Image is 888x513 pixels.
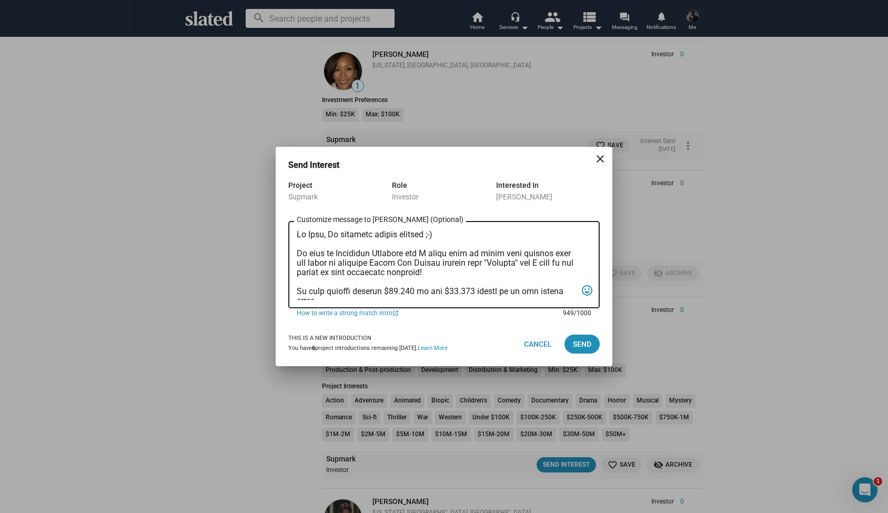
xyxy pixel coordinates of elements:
[573,335,591,354] span: Send
[288,179,392,192] div: Project
[563,309,591,318] mat-hint: 949/1000
[496,192,600,202] div: [PERSON_NAME]
[496,179,600,192] div: Interested In
[392,192,496,202] div: Investor
[418,345,448,351] a: Learn More
[594,153,607,165] mat-icon: close
[288,192,392,202] div: Supmark
[297,308,556,318] a: How to write a strong match intro
[392,179,496,192] div: Role
[516,335,560,354] button: Cancel
[288,345,448,353] div: You have project introductions remaining [DATE].
[288,335,371,341] strong: This is a new introduction
[312,345,315,351] b: 6
[564,335,600,354] button: Send
[581,283,593,299] mat-icon: tag_faces
[288,159,354,170] h3: Send Interest
[392,309,399,318] mat-icon: open_in_new
[524,335,552,354] span: Cancel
